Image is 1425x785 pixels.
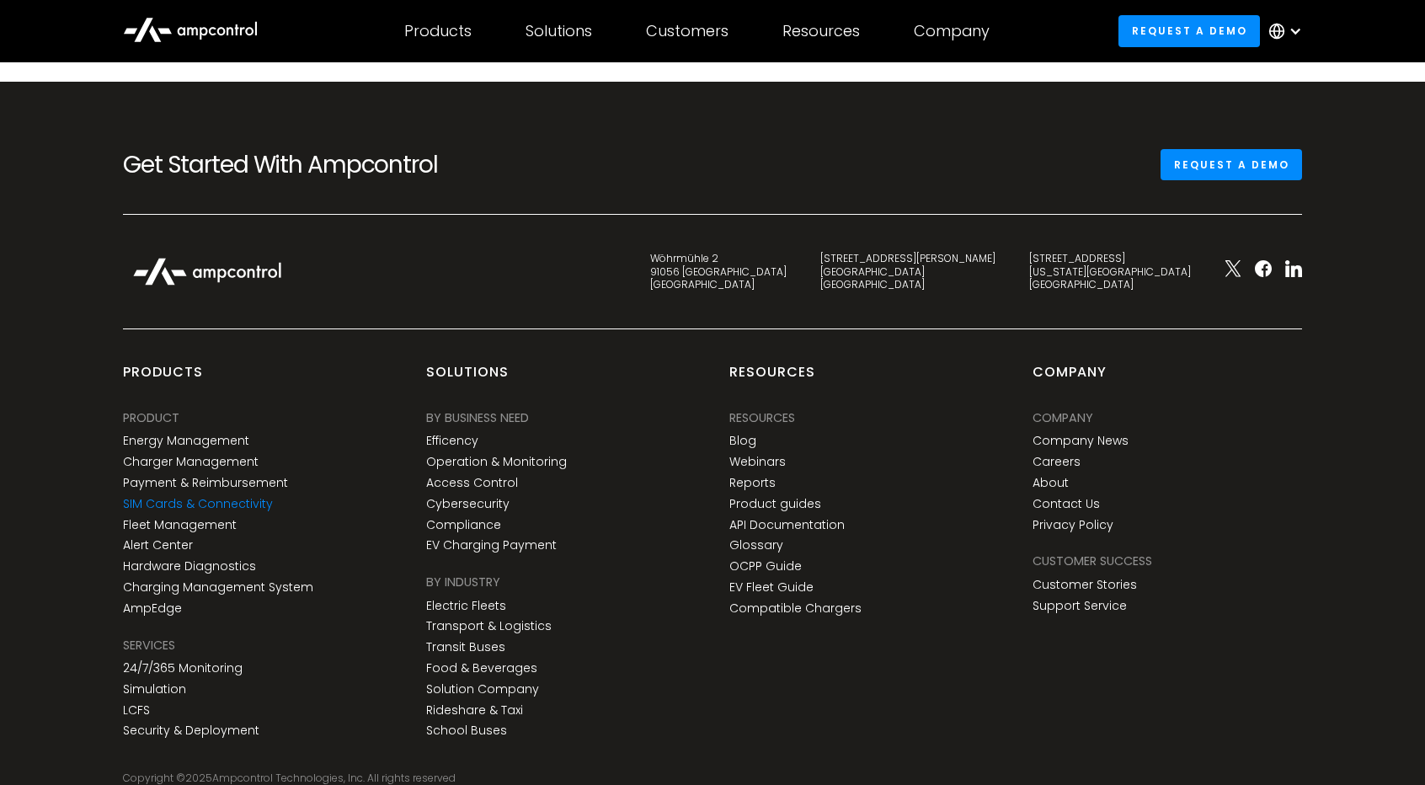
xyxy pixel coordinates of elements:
[123,151,494,179] h2: Get Started With Ampcontrol
[1118,15,1260,46] a: Request a demo
[426,640,505,654] a: Transit Buses
[1033,434,1129,448] a: Company News
[426,619,552,633] a: Transport & Logistics
[426,538,557,553] a: EV Charging Payment
[729,434,756,448] a: Blog
[123,772,1302,785] div: Copyright © Ampcontrol Technologies, Inc. All rights reserved
[526,22,592,40] div: Solutions
[426,409,529,427] div: BY BUSINESS NEED
[123,248,291,294] img: Ampcontrol Logo
[426,573,500,591] div: BY INDUSTRY
[1033,552,1152,570] div: Customer success
[123,661,243,676] a: 24/7/365 Monitoring
[729,518,845,532] a: API Documentation
[123,476,288,490] a: Payment & Reimbursement
[729,476,776,490] a: Reports
[123,497,273,511] a: SIM Cards & Connectivity
[782,22,860,40] div: Resources
[729,601,862,616] a: Compatible Chargers
[404,22,472,40] div: Products
[426,363,509,395] div: Solutions
[1033,518,1113,532] a: Privacy Policy
[123,455,259,469] a: Charger Management
[426,497,510,511] a: Cybersecurity
[1033,455,1081,469] a: Careers
[123,538,193,553] a: Alert Center
[426,724,507,738] a: School Buses
[729,497,821,511] a: Product guides
[123,559,256,574] a: Hardware Diagnostics
[426,703,523,718] a: Rideshare & Taxi
[729,580,814,595] a: EV Fleet Guide
[426,599,506,613] a: Electric Fleets
[123,636,175,654] div: SERVICES
[426,434,478,448] a: Efficency
[914,22,990,40] div: Company
[729,559,802,574] a: OCPP Guide
[123,518,237,532] a: Fleet Management
[646,22,729,40] div: Customers
[426,455,567,469] a: Operation & Monitoring
[1033,476,1069,490] a: About
[426,661,537,676] a: Food & Beverages
[1033,409,1093,427] div: Company
[426,518,501,532] a: Compliance
[123,434,249,448] a: Energy Management
[123,724,259,738] a: Security & Deployment
[123,409,179,427] div: PRODUCT
[729,363,815,395] div: Resources
[1033,363,1107,395] div: Company
[1161,149,1302,180] a: Request a demo
[123,703,150,718] a: LCFS
[729,538,783,553] a: Glossary
[729,409,795,427] div: Resources
[729,455,786,469] a: Webinars
[650,252,787,291] div: Wöhrmühle 2 91056 [GEOGRAPHIC_DATA] [GEOGRAPHIC_DATA]
[123,580,313,595] a: Charging Management System
[1033,578,1137,592] a: Customer Stories
[820,252,995,291] div: [STREET_ADDRESS][PERSON_NAME] [GEOGRAPHIC_DATA] [GEOGRAPHIC_DATA]
[123,682,186,697] a: Simulation
[426,476,518,490] a: Access Control
[426,682,539,697] a: Solution Company
[1029,252,1191,291] div: [STREET_ADDRESS] [US_STATE][GEOGRAPHIC_DATA] [GEOGRAPHIC_DATA]
[1033,599,1127,613] a: Support Service
[123,601,182,616] a: AmpEdge
[1033,497,1100,511] a: Contact Us
[185,771,212,785] span: 2025
[123,363,203,395] div: products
